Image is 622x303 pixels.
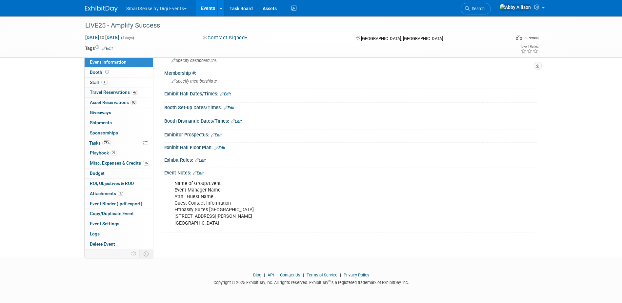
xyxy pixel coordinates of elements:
[231,119,242,124] a: Edit
[102,46,113,51] a: Edit
[275,273,279,277] span: |
[118,191,124,196] span: 17
[262,273,267,277] span: |
[328,279,331,283] sup: ®
[85,34,119,40] span: [DATE] [DATE]
[164,130,537,138] div: Exhibitor Prospectus:
[170,177,465,230] div: Name of Group/Event Event Manager Name Attn: Guest Name Guest Contact Information Embassy Suites ...
[280,273,300,277] a: Contact Us
[85,229,153,239] a: Logs
[90,221,119,226] span: Event Settings
[85,45,113,51] td: Tags
[90,201,142,206] span: Event Binder (.pdf export)
[193,171,204,175] a: Edit
[85,189,153,199] a: Attachments17
[89,140,111,146] span: Tasks
[301,273,306,277] span: |
[90,160,149,166] span: Misc. Expenses & Credits
[171,79,217,84] span: Specify membership #
[472,34,539,44] div: Event Format
[90,90,138,95] span: Travel Reservations
[90,59,127,65] span: Event Information
[164,143,537,151] div: Exhibit Hall Floor Plan:
[110,151,117,155] span: 21
[85,6,118,12] img: ExhibitDay
[99,35,105,40] span: to
[344,273,369,277] a: Privacy Policy
[90,110,111,115] span: Giveaways
[85,209,153,219] a: Copy/Duplicate Event
[164,103,537,111] div: Booth Set-up Dates/Times:
[85,148,153,158] a: Playbook21
[85,219,153,229] a: Event Settings
[499,4,531,11] img: Abby Allison
[90,150,117,155] span: Playbook
[90,241,115,247] span: Delete Event
[85,158,153,168] a: Misc. Expenses & Credits16
[201,34,250,41] button: Contract Signed
[85,98,153,108] a: Asset Reservations93
[214,146,225,150] a: Edit
[521,45,538,48] div: Event Rating
[83,20,500,31] div: LIVE25 - Amplify Success
[164,168,537,176] div: Event Notes:
[461,3,491,14] a: Search
[130,100,137,105] span: 93
[224,106,234,110] a: Edit
[211,133,222,137] a: Edit
[523,35,539,40] div: In-Person
[164,68,537,76] div: Membership #:
[101,80,108,85] span: 36
[338,273,343,277] span: |
[102,140,111,145] span: 76%
[85,179,153,189] a: ROI, Objectives & ROO
[90,181,134,186] span: ROI, Objectives & ROO
[361,36,443,41] span: [GEOGRAPHIC_DATA], [GEOGRAPHIC_DATA]
[253,273,261,277] a: Blog
[90,120,112,125] span: Shipments
[90,80,108,85] span: Staff
[268,273,274,277] a: API
[85,199,153,209] a: Event Binder (.pdf export)
[104,70,110,74] span: Booth not reserved yet
[120,36,134,40] span: (4 days)
[90,100,137,105] span: Asset Reservations
[85,118,153,128] a: Shipments
[85,108,153,118] a: Giveaways
[85,88,153,97] a: Travel Reservations42
[131,90,138,95] span: 42
[85,128,153,138] a: Sponsorships
[90,231,100,236] span: Logs
[85,78,153,88] a: Staff36
[85,169,153,178] a: Budget
[90,171,105,176] span: Budget
[90,130,118,135] span: Sponsorships
[195,158,206,163] a: Edit
[171,58,217,63] span: Specify dashboard link
[85,138,153,148] a: Tasks76%
[143,161,149,166] span: 16
[85,57,153,67] a: Event Information
[516,35,522,40] img: Format-Inperson.png
[85,68,153,77] a: Booth
[90,70,110,75] span: Booth
[139,250,153,258] td: Toggle Event Tabs
[90,191,124,196] span: Attachments
[164,155,537,164] div: Exhibit Rules:
[307,273,337,277] a: Terms of Service
[128,250,140,258] td: Personalize Event Tab Strip
[220,92,231,96] a: Edit
[90,211,134,216] span: Copy/Duplicate Event
[164,89,537,97] div: Exhibit Hall Dates/Times:
[164,116,537,125] div: Booth Dismantle Dates/Times:
[85,239,153,249] a: Delete Event
[470,6,485,11] span: Search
